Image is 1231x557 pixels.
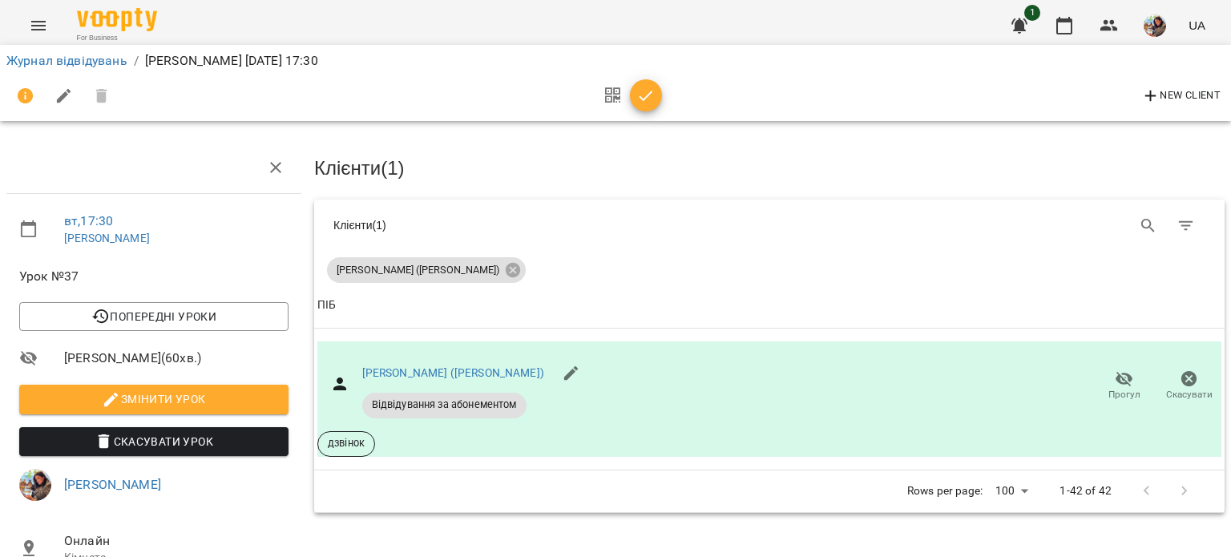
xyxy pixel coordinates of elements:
[64,477,161,492] a: [PERSON_NAME]
[989,479,1034,503] div: 100
[362,366,544,379] a: [PERSON_NAME] ([PERSON_NAME])
[1156,364,1221,409] button: Скасувати
[327,257,526,283] div: [PERSON_NAME] ([PERSON_NAME])
[64,232,150,244] a: [PERSON_NAME]
[64,531,289,551] span: Онлайн
[32,432,276,451] span: Скасувати Урок
[1137,83,1225,109] button: New Client
[1166,388,1213,402] span: Скасувати
[318,436,374,450] span: дзвінок
[333,217,757,233] div: Клієнти ( 1 )
[1129,207,1168,245] button: Search
[317,296,336,315] div: ПІБ
[32,307,276,326] span: Попередні уроки
[1189,17,1205,34] span: UA
[1144,14,1166,37] img: 8f0a5762f3e5ee796b2308d9112ead2f.jpeg
[1059,483,1111,499] p: 1-42 of 42
[1108,388,1140,402] span: Прогул
[317,296,1221,315] span: ПІБ
[6,53,127,68] a: Журнал відвідувань
[134,51,139,71] li: /
[19,427,289,456] button: Скасувати Урок
[19,6,58,45] button: Menu
[327,263,509,277] span: [PERSON_NAME] ([PERSON_NAME])
[19,385,289,414] button: Змінити урок
[1182,10,1212,40] button: UA
[19,469,51,501] img: 8f0a5762f3e5ee796b2308d9112ead2f.jpeg
[32,389,276,409] span: Змінити урок
[1141,87,1221,106] span: New Client
[145,51,318,71] p: [PERSON_NAME] [DATE] 17:30
[77,8,157,31] img: Voopty Logo
[64,213,113,228] a: вт , 17:30
[6,51,1225,71] nav: breadcrumb
[362,398,527,412] span: Відвідування за абонементом
[907,483,983,499] p: Rows per page:
[1167,207,1205,245] button: Фільтр
[1092,364,1156,409] button: Прогул
[77,33,157,43] span: For Business
[19,302,289,331] button: Попередні уроки
[314,158,1225,179] h3: Клієнти ( 1 )
[1024,5,1040,21] span: 1
[314,200,1225,251] div: Table Toolbar
[64,349,289,368] span: [PERSON_NAME] ( 60 хв. )
[317,296,336,315] div: Sort
[19,267,289,286] span: Урок №37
